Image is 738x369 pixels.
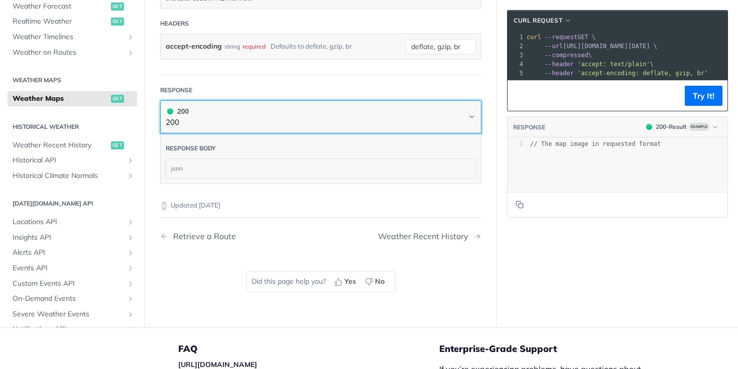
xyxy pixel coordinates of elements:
div: 200 - Result [656,122,687,131]
a: Realtime Weatherget [8,14,137,29]
div: json [166,159,475,178]
div: Headers [160,19,189,28]
a: Weather TimelinesShow subpages for Weather Timelines [8,30,137,45]
span: Severe Weather Events [13,309,124,319]
a: Historical APIShow subpages for Historical API [8,153,137,168]
button: Copy to clipboard [513,197,527,212]
a: Events APIShow subpages for Events API [8,261,137,276]
div: Response body [166,144,216,153]
span: \ [527,52,592,59]
span: Weather Recent History [13,140,108,150]
div: Retrieve a Route [168,232,236,241]
span: On-Demand Events [13,294,124,304]
div: 200 [166,106,189,117]
button: Copy to clipboard [513,88,527,103]
a: Alerts APIShow subpages for Alerts API [8,245,137,260]
span: Yes [344,276,356,287]
span: curl [527,34,541,41]
span: --request [545,34,577,41]
button: Show subpages for Locations API [127,218,135,226]
a: Insights APIShow subpages for Insights API [8,230,137,245]
span: Historical Climate Normals [13,171,124,181]
span: Realtime Weather [13,17,108,27]
button: RESPONSE [513,122,546,132]
button: Show subpages for On-Demand Events [127,295,135,303]
button: 200 200200 [166,106,476,128]
div: 1 [508,140,523,148]
span: 'accept: text/plain' [577,61,650,68]
div: 200 200200 [160,133,481,184]
button: Try It! [685,86,722,106]
div: 1 [508,33,525,42]
span: --header [545,70,574,77]
h2: Historical Weather [8,122,137,131]
div: Did this page help you? [246,271,396,292]
div: 4 [508,60,525,69]
span: Alerts API [13,248,124,258]
div: Defaults to deflate, gzip, br [271,39,352,54]
button: 200200-ResultExample [641,122,722,132]
a: Severe Weather EventsShow subpages for Severe Weather Events [8,307,137,322]
span: Insights API [13,233,124,243]
a: [URL][DOMAIN_NAME] [178,360,257,369]
button: Show subpages for Custom Events API [127,279,135,287]
a: Notifications APIShow subpages for Notifications API [8,322,137,337]
span: get [111,141,124,149]
button: No [361,274,390,289]
button: Show subpages for Historical API [127,156,135,164]
span: Events API [13,263,124,273]
button: cURL Request [510,16,575,26]
nav: Pagination Controls [160,222,481,251]
button: Show subpages for Severe Weather Events [127,310,135,318]
span: cURL Request [514,16,562,25]
a: Weather Recent Historyget [8,137,137,152]
span: Historical API [13,155,124,165]
div: 3 [508,51,525,60]
span: Custom Events API [13,278,124,288]
h2: [DATE][DOMAIN_NAME] API [8,199,137,208]
h5: FAQ [178,343,439,355]
span: [URL][DOMAIN_NAME][DATE] \ [527,43,657,50]
a: On-Demand EventsShow subpages for On-Demand Events [8,291,137,306]
a: Custom Events APIShow subpages for Custom Events API [8,276,137,291]
span: \ [527,61,654,68]
span: Weather Timelines [13,32,124,42]
a: Historical Climate NormalsShow subpages for Historical Climate Normals [8,168,137,183]
span: 200 [646,124,652,130]
div: 5 [508,69,525,78]
div: Weather Recent History [378,232,473,241]
a: Locations APIShow subpages for Locations API [8,215,137,230]
button: Show subpages for Historical Climate Normals [127,172,135,180]
h2: Weather Maps [8,76,137,85]
label: accept-encoding [166,39,222,54]
span: get [111,3,124,11]
span: // The map image in requested format [530,140,661,147]
span: --header [545,61,574,68]
button: Show subpages for Weather Timelines [127,33,135,41]
span: Example [689,123,709,131]
button: Show subpages for Weather on Routes [127,48,135,56]
a: Previous Page: Retrieve a Route [160,232,298,241]
span: Weather on Routes [13,47,124,57]
span: Notifications API [13,324,124,334]
button: Show subpages for Notifications API [127,325,135,333]
button: Show subpages for Events API [127,264,135,272]
div: required [242,39,266,54]
span: get [111,95,124,103]
div: Response [160,86,192,95]
span: get [111,18,124,26]
span: Weather Maps [13,94,108,104]
svg: Chevron [468,113,476,121]
h5: Enterprise-Grade Support [439,343,674,355]
p: Updated [DATE] [160,201,481,211]
span: Weather Forecast [13,2,108,12]
button: Yes [331,274,361,289]
button: Show subpages for Insights API [127,234,135,242]
a: Weather on RoutesShow subpages for Weather on Routes [8,45,137,60]
a: Next Page: Weather Recent History [378,232,481,241]
span: --compressed [545,52,588,59]
button: Show subpages for Alerts API [127,249,135,257]
div: string [224,39,240,54]
span: --url [545,43,563,50]
span: No [375,276,385,287]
